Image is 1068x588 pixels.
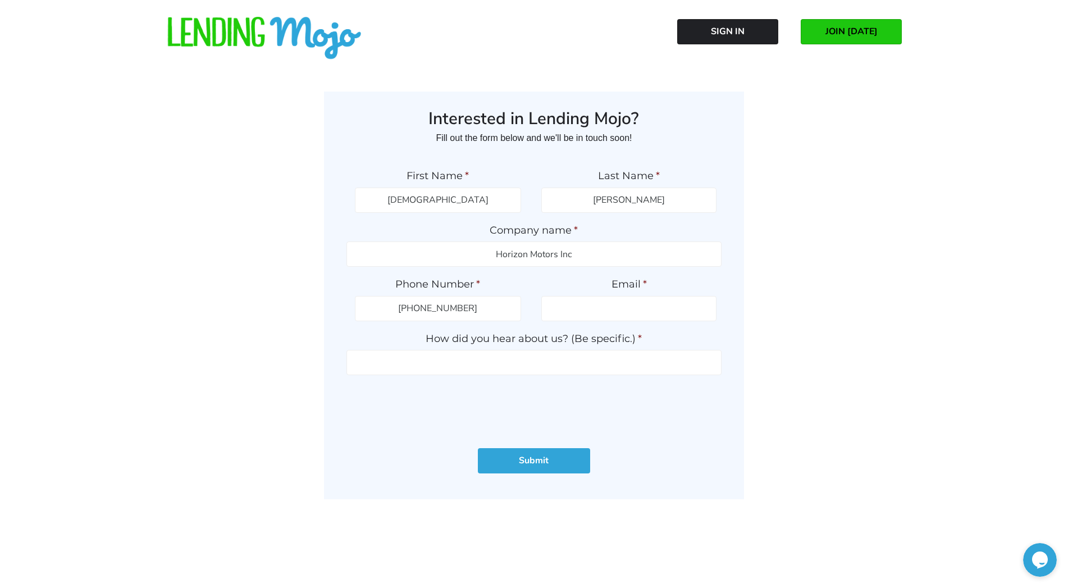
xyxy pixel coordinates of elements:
[346,332,722,345] label: How did you hear about us? (Be specific.)
[346,224,722,237] label: Company name
[346,108,722,130] h3: Interested in Lending Mojo?
[801,19,902,44] a: JOIN [DATE]
[166,17,363,61] img: lm-horizontal-logo
[677,19,778,44] a: Sign In
[449,386,619,430] iframe: reCAPTCHA
[541,278,717,291] label: Email
[355,170,522,183] label: First Name
[478,448,590,473] input: Submit
[346,129,722,147] p: Fill out the form below and we'll be in touch soon!
[541,170,717,183] label: Last Name
[825,26,878,37] span: JOIN [DATE]
[711,26,745,37] span: Sign In
[355,278,522,291] label: Phone Number
[1023,543,1057,577] iframe: chat widget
